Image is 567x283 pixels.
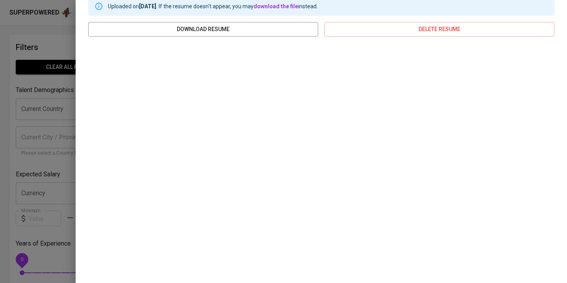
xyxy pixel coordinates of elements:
[139,3,156,9] b: [DATE]
[88,43,554,279] iframe: c14513c19467d1e969e02b467cb186f2.pdf
[94,24,312,34] span: download resume
[324,22,554,37] button: delete resume
[254,3,298,9] a: download the file
[88,22,318,37] button: download resume
[331,24,548,34] span: delete resume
